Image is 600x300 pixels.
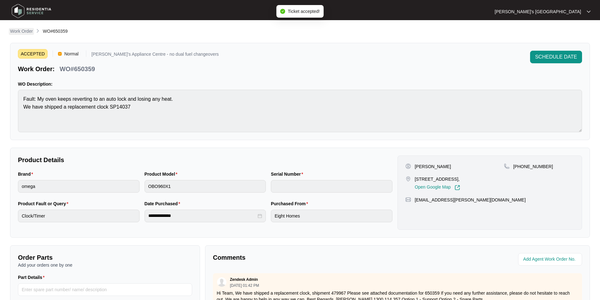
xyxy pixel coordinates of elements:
img: Link-External [454,185,460,190]
img: map-pin [405,197,411,202]
p: Comments [213,253,393,262]
input: Add Agent Work Order No. [523,256,578,263]
img: residentia service logo [9,2,54,20]
textarea: Fault: My oven keeps reverting to an auto lock and losing any heat. We have shipped a replacement... [18,90,582,132]
p: Work Order [10,28,33,34]
span: Ticket accepted! [288,9,320,14]
p: [PERSON_NAME] [415,163,451,170]
img: Vercel Logo [58,52,62,56]
p: WO#650359 [60,65,95,73]
span: check-circle [280,9,285,14]
span: ACCEPTED [18,49,48,59]
span: WO#650359 [43,29,68,34]
input: Date Purchased [148,212,257,219]
img: map-pin [405,176,411,182]
img: chevron-right [35,28,40,33]
input: Product Model [145,180,266,193]
p: WO Description: [18,81,582,87]
img: map-pin [504,163,510,169]
p: [PHONE_NUMBER] [513,163,553,170]
p: [DATE] 01:42 PM [230,284,259,287]
img: user-pin [405,163,411,169]
button: SCHEDULE DATE [530,51,582,63]
span: SCHEDULE DATE [535,53,577,61]
span: Normal [62,49,81,59]
p: [STREET_ADDRESS], [415,176,460,182]
input: Purchased From [271,210,392,222]
label: Date Purchased [145,201,183,207]
label: Product Model [145,171,180,177]
label: Part Details [18,274,47,280]
p: [PERSON_NAME]'s Appliance Centre - no dual fuel changeovers [91,52,219,59]
input: Part Details [18,283,192,296]
input: Brand [18,180,140,193]
p: Work Order: [18,65,54,73]
label: Brand [18,171,36,177]
img: user.svg [217,277,226,287]
p: [PERSON_NAME]'s [GEOGRAPHIC_DATA] [495,8,581,15]
p: Zendesk Admin [230,277,258,282]
input: Serial Number [271,180,392,193]
p: Order Parts [18,253,192,262]
p: Add your orders one by one [18,262,192,268]
label: Product Fault or Query [18,201,71,207]
label: Purchased From [271,201,311,207]
p: Product Details [18,156,392,164]
a: Work Order [9,28,34,35]
p: [EMAIL_ADDRESS][PERSON_NAME][DOMAIN_NAME] [415,197,526,203]
img: dropdown arrow [587,10,591,13]
a: Open Google Map [415,185,460,190]
input: Product Fault or Query [18,210,140,222]
label: Serial Number [271,171,306,177]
